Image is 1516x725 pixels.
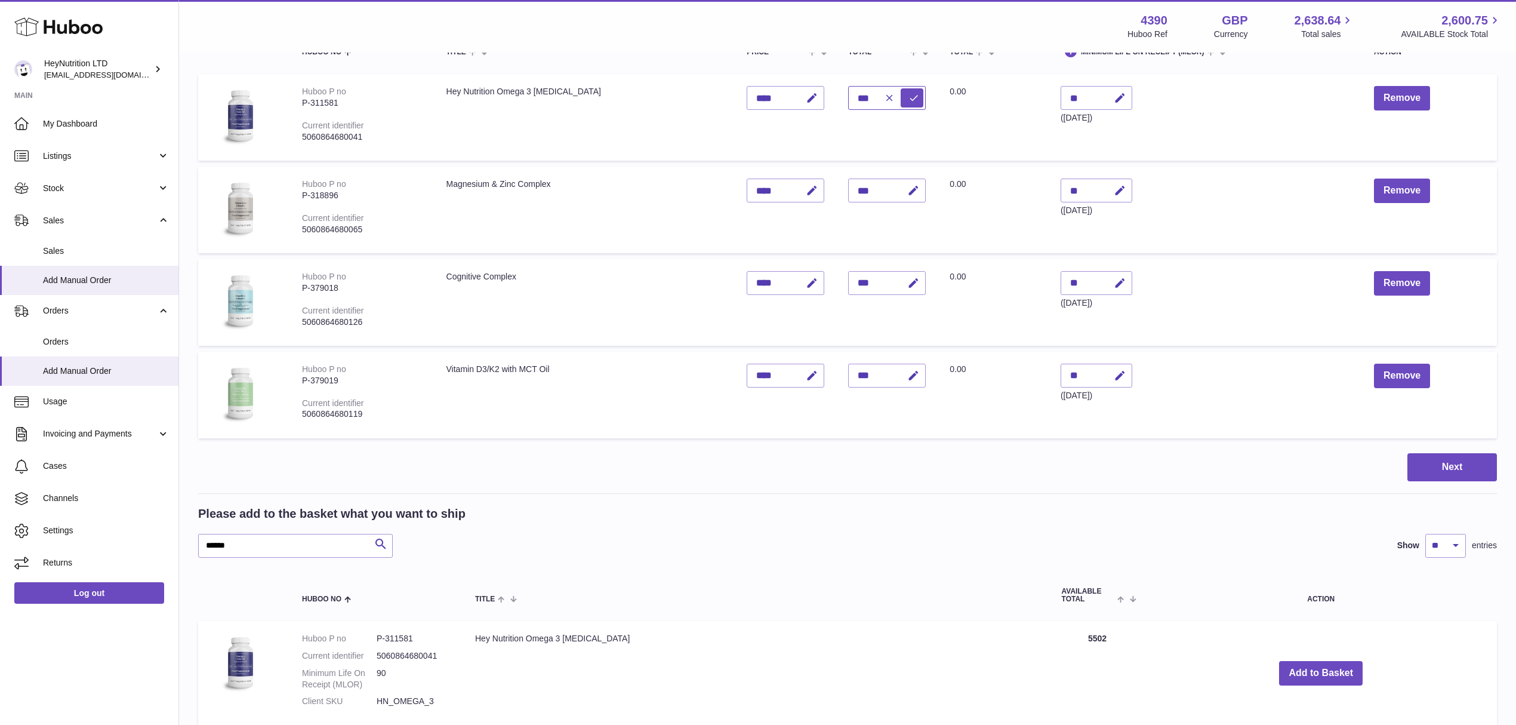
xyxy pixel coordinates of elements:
[377,633,451,644] dd: P-311581
[43,150,157,162] span: Listings
[302,272,346,281] div: Huboo P no
[302,398,364,408] div: Current identifier
[198,506,466,522] h2: Please add to the basket what you want to ship
[302,633,377,644] dt: Huboo P no
[377,696,451,707] dd: HN_OMEGA_3
[43,493,170,504] span: Channels
[302,282,423,294] div: P-379018
[43,525,170,536] span: Settings
[302,595,341,603] span: Huboo no
[14,582,164,604] a: Log out
[950,364,966,374] span: 0.00
[302,306,364,315] div: Current identifier
[1295,13,1341,29] span: 2,638.64
[1374,271,1430,296] button: Remove
[1374,86,1430,110] button: Remove
[1145,576,1497,615] th: Action
[302,121,364,130] div: Current identifier
[1374,364,1430,388] button: Remove
[1050,621,1145,725] td: 5502
[43,183,157,194] span: Stock
[1295,13,1355,40] a: 2,638.64 Total sales
[1301,29,1354,40] span: Total sales
[302,696,377,707] dt: Client SKU
[14,60,32,78] img: internalAdmin-4390@internal.huboo.com
[1061,390,1132,401] div: ([DATE])
[43,118,170,130] span: My Dashboard
[1374,179,1430,203] button: Remove
[302,650,377,662] dt: Current identifier
[43,336,170,348] span: Orders
[1401,29,1502,40] span: AVAILABLE Stock Total
[435,74,735,161] td: Hey Nutrition Omega 3 [MEDICAL_DATA]
[1062,588,1115,603] span: AVAILABLE Total
[1141,13,1167,29] strong: 4390
[1061,112,1132,124] div: ([DATE])
[302,317,423,328] div: 5060864680126
[1407,453,1497,481] button: Next
[463,621,1050,725] td: Hey Nutrition Omega 3 [MEDICAL_DATA]
[1472,540,1497,551] span: entries
[44,58,152,81] div: HeyNutrition LTD
[43,428,157,440] span: Invoicing and Payments
[1279,661,1363,686] button: Add to Basket
[377,668,451,690] dd: 90
[43,365,170,377] span: Add Manual Order
[950,272,966,281] span: 0.00
[302,364,346,374] div: Huboo P no
[1222,13,1247,29] strong: GBP
[43,245,170,257] span: Sales
[377,650,451,662] dd: 5060864680041
[43,557,170,569] span: Returns
[43,215,157,226] span: Sales
[1127,29,1167,40] div: Huboo Ref
[1214,29,1248,40] div: Currency
[950,87,966,96] span: 0.00
[43,396,170,407] span: Usage
[44,70,175,79] span: [EMAIL_ADDRESS][DOMAIN_NAME]
[210,633,270,693] img: Hey Nutrition Omega 3 Fish Oil
[475,595,495,603] span: Title
[302,213,364,223] div: Current identifier
[302,131,423,143] div: 5060864680041
[210,364,270,423] img: Vitamin D3/K2 with MCT Oil
[302,190,423,201] div: P-318896
[210,179,270,238] img: Magnesium & Zinc Complex
[1397,540,1419,551] label: Show
[43,460,170,472] span: Cases
[302,87,346,96] div: Huboo P no
[302,408,423,420] div: 5060864680119
[302,179,346,189] div: Huboo P no
[1061,205,1132,216] div: ([DATE])
[435,352,735,438] td: Vitamin D3/K2 with MCT Oil
[302,668,377,690] dt: Minimum Life On Receipt (MLOR)
[210,271,270,331] img: Cognitive Complex
[1441,13,1488,29] span: 2,600.75
[1061,297,1132,309] div: ([DATE])
[1401,13,1502,40] a: 2,600.75 AVAILABLE Stock Total
[43,305,157,317] span: Orders
[435,167,735,253] td: Magnesium & Zinc Complex
[302,375,423,386] div: P-379019
[950,179,966,189] span: 0.00
[210,86,270,146] img: Hey Nutrition Omega 3 Fish Oil
[302,97,423,109] div: P-311581
[302,224,423,235] div: 5060864680065
[43,275,170,286] span: Add Manual Order
[435,259,735,346] td: Cognitive Complex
